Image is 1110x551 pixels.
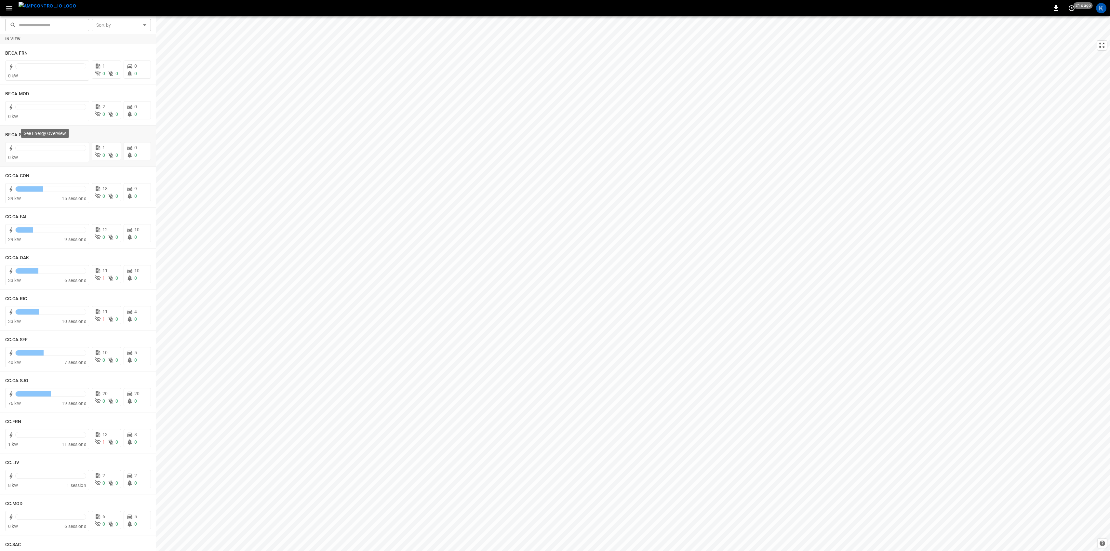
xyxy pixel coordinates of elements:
span: 2 [102,104,105,109]
h6: CC.CA.OAK [5,254,29,262]
span: 0 [115,112,118,117]
span: 11 [102,268,108,273]
span: 0 [134,480,137,486]
span: 0 [134,275,137,281]
span: 20 [102,391,108,396]
span: 0 [115,398,118,404]
span: 0 [102,194,105,199]
span: 0 [102,357,105,363]
span: 10 [102,350,108,355]
span: 6 sessions [64,278,86,283]
span: 8 [134,432,137,437]
span: 1 [102,439,105,445]
span: 76 kW [8,401,21,406]
h6: CC.MOD [5,500,23,507]
span: 0 [134,104,137,109]
span: 7 sessions [64,360,86,365]
div: profile-icon [1096,3,1106,13]
span: 0 [115,194,118,199]
span: 0 [115,71,118,76]
span: 0 kW [8,524,18,529]
span: 0 [115,357,118,363]
strong: In View [5,37,21,41]
h6: CC.LIV [5,459,20,466]
span: 0 [134,71,137,76]
button: set refresh interval [1066,3,1077,13]
h6: CC.CA.CON [5,172,29,180]
h6: BF.CA.SMV [5,131,28,139]
span: 18 [102,186,108,191]
span: 0 [102,398,105,404]
span: 0 [115,521,118,527]
span: 0 [134,521,137,527]
span: 2 [102,473,105,478]
span: 10 [134,227,140,232]
span: 6 sessions [64,524,86,529]
span: 0 [134,439,137,445]
span: 5 [134,514,137,519]
span: 12 [102,227,108,232]
span: 0 kW [8,114,18,119]
span: 0 [134,357,137,363]
span: 0 [134,112,137,117]
span: 6 [102,514,105,519]
span: 4 [134,309,137,314]
span: 0 [102,153,105,158]
h6: CC.SAC [5,541,21,548]
span: 39 kW [8,196,21,201]
span: 13 [102,432,108,437]
span: 0 [102,235,105,240]
span: 0 [102,521,105,527]
span: 20 [134,391,140,396]
span: 40 kW [8,360,21,365]
span: 0 [115,275,118,281]
span: 1 kW [8,442,18,447]
h6: BF.CA.MOD [5,90,29,98]
span: 0 [115,316,118,322]
span: 0 kW [8,73,18,78]
span: 11 [102,309,108,314]
span: 0 [134,316,137,322]
span: 0 [134,398,137,404]
span: 8 kW [8,483,18,488]
span: 9 [134,186,137,191]
p: See Energy Overview [24,130,66,137]
span: 33 kW [8,278,21,283]
span: 0 kW [8,155,18,160]
span: 1 [102,275,105,281]
h6: CC.CA.SJO [5,377,28,384]
span: 5 [134,350,137,355]
span: 0 [102,480,105,486]
img: ampcontrol.io logo [19,2,76,10]
span: 0 [134,153,137,158]
span: 11 sessions [62,442,86,447]
span: 2 [134,473,137,478]
span: 1 [102,316,105,322]
span: 0 [115,439,118,445]
span: 9 sessions [64,237,86,242]
span: 1 [102,63,105,69]
span: 0 [134,63,137,69]
span: 0 [134,235,137,240]
span: 0 [134,194,137,199]
h6: CC.CA.SFF [5,336,28,343]
span: 15 sessions [62,196,86,201]
span: 19 sessions [62,401,86,406]
span: 0 [102,71,105,76]
h6: BF.CA.FRN [5,50,28,57]
span: 1 session [67,483,86,488]
span: 0 [115,153,118,158]
span: 0 [115,480,118,486]
span: 21 s ago [1074,2,1093,9]
span: 10 sessions [62,319,86,324]
span: 1 [102,145,105,150]
h6: CC.FRN [5,418,21,425]
h6: CC.CA.FAI [5,213,26,221]
span: 33 kW [8,319,21,324]
span: 0 [134,145,137,150]
span: 0 [115,235,118,240]
span: 29 kW [8,237,21,242]
span: 10 [134,268,140,273]
h6: CC.CA.RIC [5,295,27,302]
span: 0 [102,112,105,117]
